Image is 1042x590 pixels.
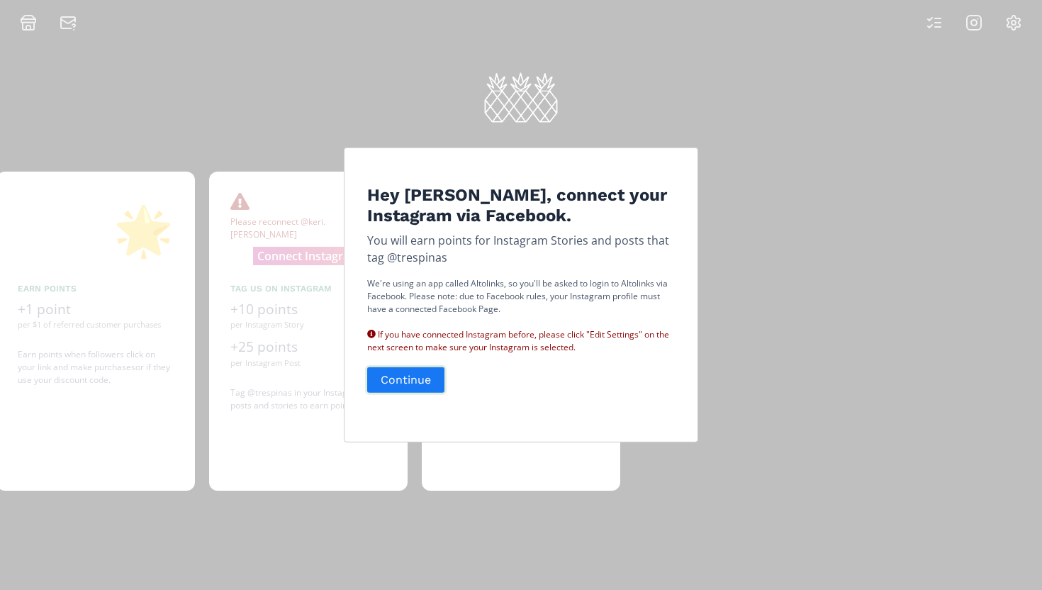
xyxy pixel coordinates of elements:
button: Continue [365,364,447,395]
h4: Hey [PERSON_NAME], connect your Instagram via Facebook. [367,185,675,226]
div: Edit Program [344,147,698,442]
div: If you have connected Instagram before, please click "Edit Settings" on the next screen to make s... [367,315,675,353]
p: You will earn points for Instagram Stories and posts that tag @trespinas [367,231,675,265]
p: We're using an app called Altolinks, so you'll be asked to login to Altolinks via Facebook. Pleas... [367,277,675,353]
